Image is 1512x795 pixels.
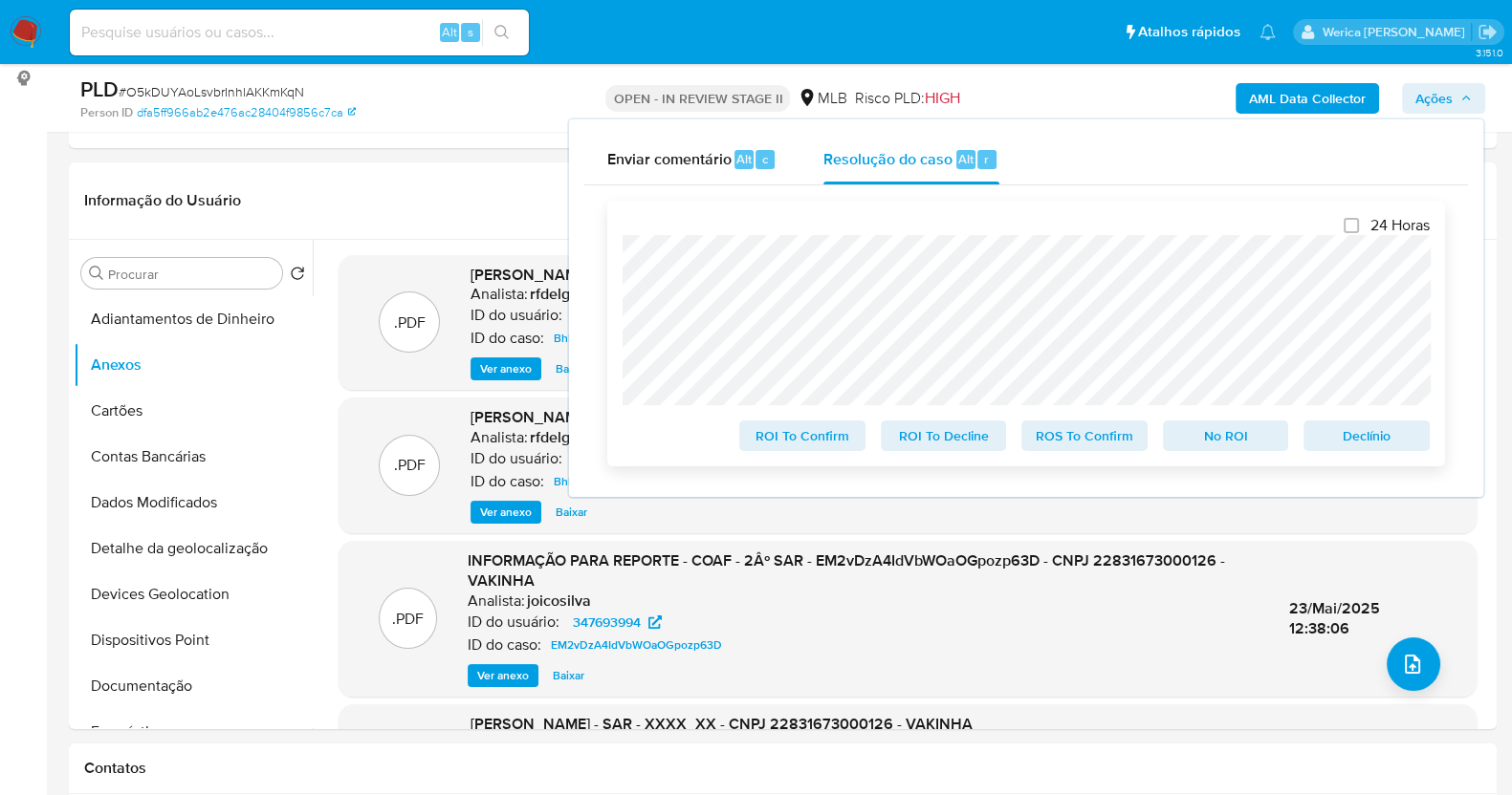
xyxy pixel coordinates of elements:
[573,611,641,634] span: 347693994
[468,23,473,41] span: s
[1370,216,1430,235] span: 24 Horas
[881,420,1007,451] button: ROI To Decline
[290,266,305,287] button: Retornar ao pedido padrão
[74,617,313,663] button: Dispositivos Point
[1344,218,1359,233] input: 24 Horas
[80,104,133,121] b: Person ID
[471,713,973,735] span: [PERSON_NAME] - SAR - XXXX_XX - CNPJ 22831673000126 - VAKINHA
[84,759,1481,778] h1: Contatos
[554,327,723,350] span: BhRzxiGo6xdQNmucc3rwwAwm
[1249,83,1366,114] b: AML Data Collector
[74,296,313,342] button: Adiantamentos de Dinheiro
[1138,22,1240,42] span: Atalhos rápidos
[546,327,731,350] a: BhRzxiGo6xdQNmucc3rwwAwm
[546,501,597,524] button: Baixar
[823,147,953,169] span: Resolução do caso
[543,634,730,656] a: EM2vDzA4IdVbWOaOGpozp63D
[471,306,562,325] p: ID do usuário:
[1402,83,1485,114] button: Ações
[798,88,846,109] div: MLB
[468,635,541,655] p: ID do caso:
[74,342,313,388] button: Anexos
[1176,422,1276,449] span: No ROI
[530,285,596,304] h6: rfdelgado
[74,434,313,480] button: Contas Bancárias
[468,612,559,632] p: ID do usuário:
[546,357,597,380] button: Baixar
[1260,24,1276,40] a: Notificações
[392,609,424,630] p: .PDF
[554,470,723,493] span: BhRzxiGo6xdQNmucc3rwwAwm
[137,104,356,121] a: dfa5ff966ab2e476ac28404f9856c7ca
[84,191,241,210] h1: Informação do Usuário
[468,549,1225,592] span: INFORMAÇÃO PARA REPORTE - COAF - 2Âº SAR - EM2vDzA4IdVbWOaOGpozp63D - CNPJ 22831673000126 - VAKINHA
[1387,637,1440,691] button: upload-file
[74,663,313,709] button: Documentação
[471,428,528,447] p: Analista:
[468,591,525,611] p: Analista:
[736,150,752,168] span: Alt
[543,664,594,687] button: Baixar
[471,501,541,524] button: Ver anexo
[924,87,959,109] span: HIGH
[471,472,544,491] p: ID do caso:
[74,526,313,571] button: Detalhe da geolocalização
[546,470,731,493] a: BhRzxiGo6xdQNmucc3rwwAwm
[762,150,768,168] span: c
[894,422,994,449] span: ROI To Decline
[739,420,866,451] button: ROI To Confirm
[556,359,587,378] span: Baixar
[753,422,852,449] span: ROI To Confirm
[70,20,529,45] input: Pesquise usuários ou casos...
[89,266,104,281] button: Procurar
[1304,420,1430,451] button: Declínio
[958,150,974,168] span: Alt
[477,666,529,685] span: Ver anexo
[1478,22,1498,42] a: Sair
[74,480,313,526] button: Dados Modificados
[74,571,313,617] button: Devices Geolocation
[556,503,587,522] span: Baixar
[551,634,722,656] span: EM2vDzA4IdVbWOaOGpozp63D
[80,74,119,104] b: PLD
[74,388,313,434] button: Cartões
[1322,23,1471,41] p: werica.jgaldencio@mercadolivre.com
[530,428,596,447] h6: rfdelgado
[468,664,538,687] button: Ver anexo
[119,82,304,101] span: # O5kDUYAoLsvbrInhlAKKmKqN
[1021,420,1148,451] button: ROS To Confirm
[605,85,790,112] p: OPEN - IN REVIEW STAGE II
[1236,83,1379,114] button: AML Data Collector
[1475,45,1502,60] span: 3.151.0
[1163,420,1289,451] button: No ROI
[74,709,313,755] button: Empréstimos
[471,285,528,304] p: Analista:
[1288,597,1379,640] span: 23/Mai/2025 12:38:06
[564,304,676,327] a: 347693994
[482,19,521,46] button: search-icon
[394,312,426,333] p: .PDF
[553,666,584,685] span: Baixar
[471,406,897,428] span: [PERSON_NAME] - SAR - - CNPJ 22831673000126 - VAKINHA
[394,455,426,476] p: .PDF
[471,357,541,380] button: Ver anexo
[1415,83,1453,114] span: Ações
[442,23,457,41] span: Alt
[607,147,732,169] span: Enviar comentário
[1317,422,1416,449] span: Declínio
[480,503,532,522] span: Ver anexo
[471,449,562,468] p: ID do usuário:
[471,329,544,348] p: ID do caso:
[527,591,591,611] h6: joicosilva
[108,266,274,283] input: Procurar
[471,264,897,286] span: [PERSON_NAME] - SAR - - CNPJ 22831673000126 - VAKINHA
[564,447,676,470] a: 347693994
[984,150,989,168] span: r
[1035,422,1134,449] span: ROS To Confirm
[854,88,959,109] span: Risco PLD:
[561,611,673,634] a: 347693994
[480,359,532,378] span: Ver anexo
